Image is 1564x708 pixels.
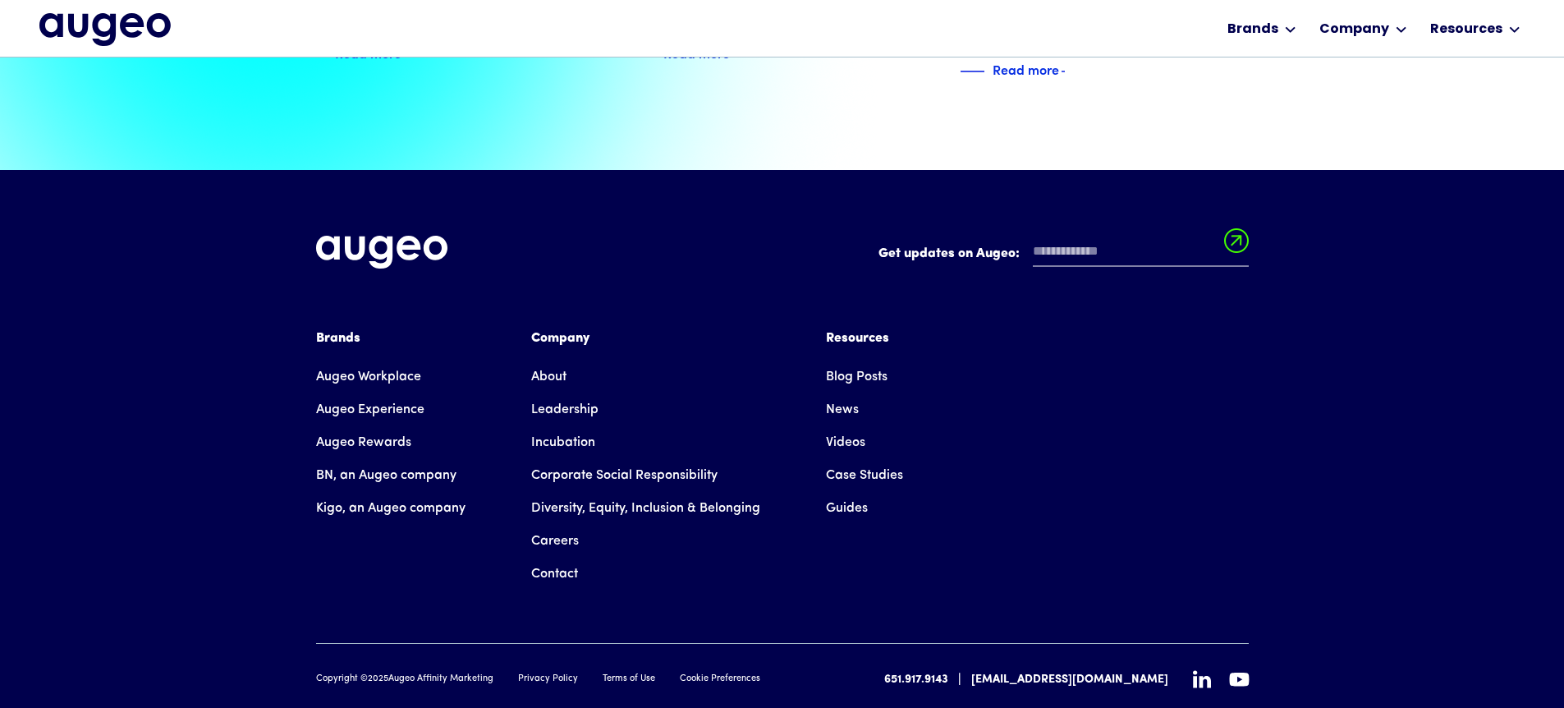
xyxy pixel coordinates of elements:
label: Get updates on Augeo: [878,244,1020,264]
a: Videos [826,426,865,459]
div: Read more [993,59,1059,79]
a: home [39,13,171,48]
div: Resources [1430,20,1502,39]
a: Careers [531,525,579,558]
a: Augeo Rewards [316,426,411,459]
div: Copyright © Augeo Affinity Marketing [316,673,493,687]
img: Blue decorative line [960,62,984,81]
img: Augeo's full logo in white. [316,236,447,269]
a: Privacy Policy [518,673,578,687]
a: Guides [826,492,868,525]
a: Terms of Use [603,673,655,687]
div: Resources [826,329,903,348]
a: Cookie Preferences [680,673,760,687]
div: Brands [1227,20,1278,39]
a: BN, an Augeo company [316,459,456,492]
img: Blue text arrow [1061,62,1085,81]
a: Augeo Workplace [316,361,421,393]
a: Blog Posts [826,361,887,393]
a: Contact [531,558,578,591]
a: Diversity, Equity, Inclusion & Belonging [531,492,760,525]
span: 2025 [368,674,388,683]
div: Company [1319,20,1389,39]
a: 651.917.9143 [884,671,948,688]
div: Company [531,329,760,348]
a: [EMAIL_ADDRESS][DOMAIN_NAME] [971,671,1168,688]
a: About [531,361,566,393]
a: News [826,393,859,426]
a: Augeo Experience [316,393,424,426]
a: Kigo, an Augeo company [316,492,466,525]
a: Case Studies [826,459,903,492]
a: Leadership [531,393,599,426]
div: | [958,670,961,690]
a: Corporate Social Responsibility [531,459,718,492]
a: Incubation [531,426,595,459]
div: Brands [316,329,466,348]
input: Submit [1224,228,1249,263]
form: Email Form [878,236,1249,275]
